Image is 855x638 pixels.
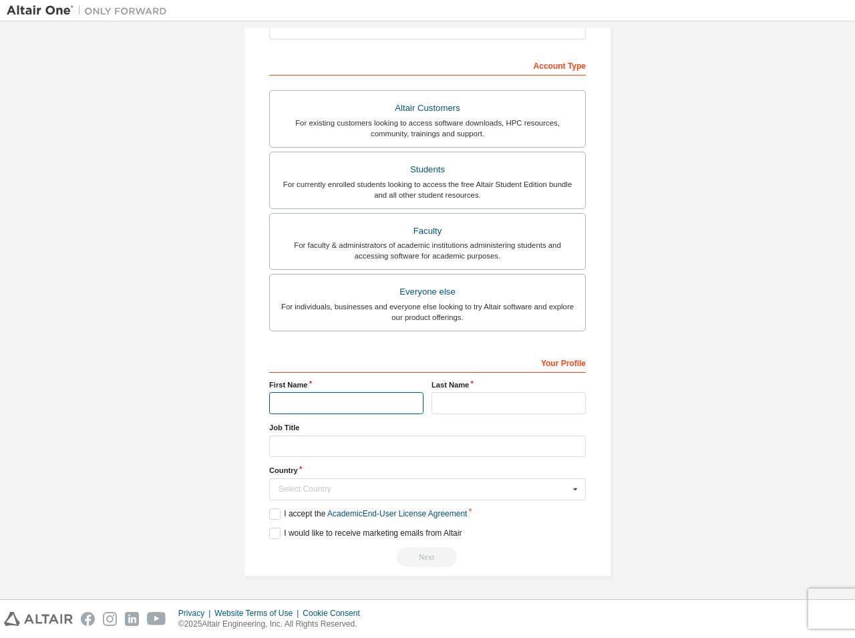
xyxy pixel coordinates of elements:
[103,612,117,626] img: instagram.svg
[147,612,166,626] img: youtube.svg
[178,608,214,619] div: Privacy
[178,619,368,630] p: © 2025 Altair Engineering, Inc. All Rights Reserved.
[278,160,577,179] div: Students
[327,509,467,518] a: Academic End-User License Agreement
[7,4,174,17] img: Altair One
[269,547,586,567] div: Read and acccept EULA to continue
[278,99,577,118] div: Altair Customers
[278,283,577,301] div: Everyone else
[278,240,577,261] div: For faculty & administrators of academic institutions administering students and accessing softwa...
[269,54,586,75] div: Account Type
[279,485,569,493] div: Select Country
[214,608,303,619] div: Website Terms of Use
[278,222,577,241] div: Faculty
[4,612,73,626] img: altair_logo.svg
[278,179,577,200] div: For currently enrolled students looking to access the free Altair Student Edition bundle and all ...
[269,379,423,390] label: First Name
[269,351,586,373] div: Your Profile
[278,301,577,323] div: For individuals, businesses and everyone else looking to try Altair software and explore our prod...
[269,465,586,476] label: Country
[269,528,462,539] label: I would like to receive marketing emails from Altair
[81,612,95,626] img: facebook.svg
[303,608,367,619] div: Cookie Consent
[269,422,586,433] label: Job Title
[125,612,139,626] img: linkedin.svg
[432,379,586,390] label: Last Name
[269,508,467,520] label: I accept the
[278,118,577,139] div: For existing customers looking to access software downloads, HPC resources, community, trainings ...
